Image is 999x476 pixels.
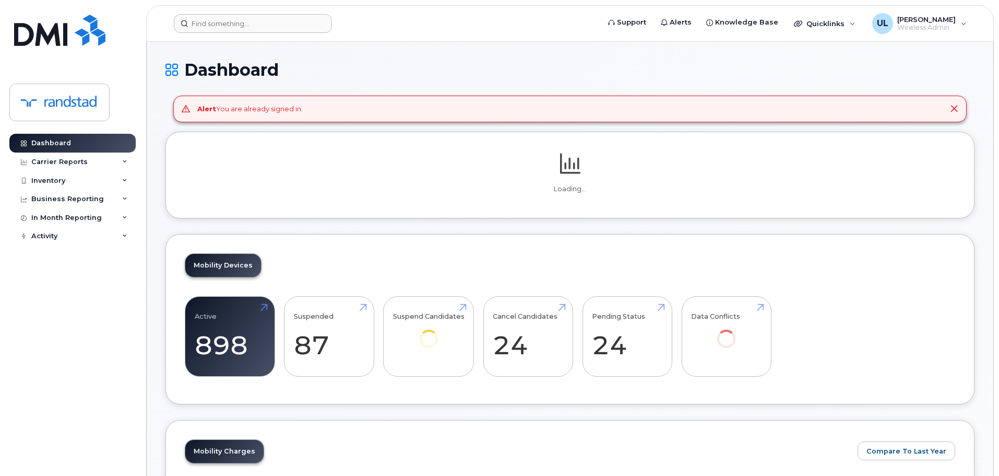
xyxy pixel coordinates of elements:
[858,442,955,460] button: Compare To Last Year
[197,104,303,114] div: You are already signed in.
[393,302,465,362] a: Suspend Candidates
[185,254,261,277] a: Mobility Devices
[195,302,265,371] a: Active 898
[294,302,364,371] a: Suspended 87
[493,302,563,371] a: Cancel Candidates 24
[691,302,762,362] a: Data Conflicts
[592,302,662,371] a: Pending Status 24
[197,105,216,113] strong: Alert
[165,61,974,79] h1: Dashboard
[185,440,264,463] a: Mobility Charges
[185,184,955,194] p: Loading...
[866,446,946,456] span: Compare To Last Year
